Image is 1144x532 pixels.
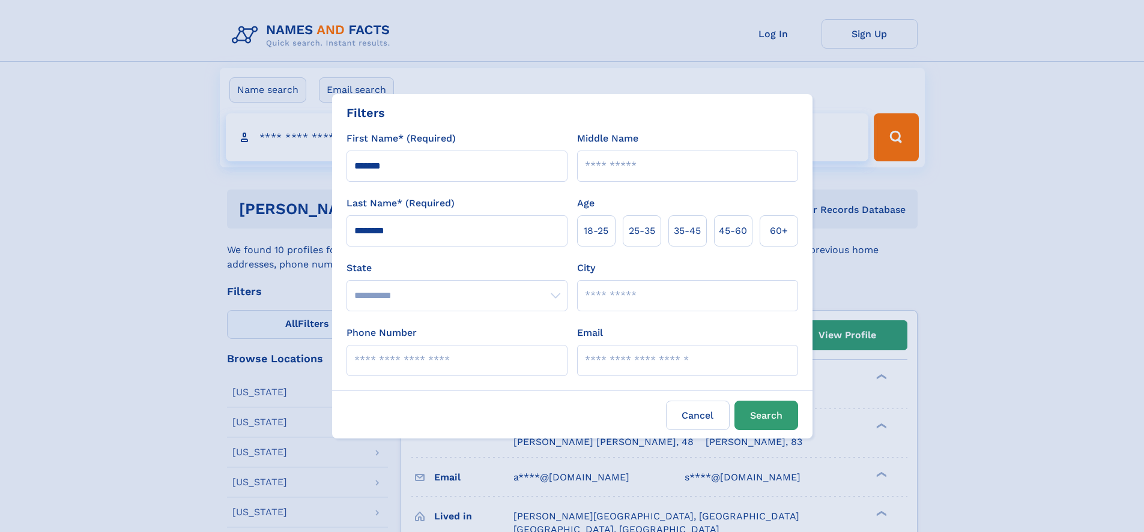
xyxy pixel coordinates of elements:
label: First Name* (Required) [347,131,456,146]
span: 45‑60 [719,224,747,238]
label: Email [577,326,603,340]
button: Search [734,401,798,430]
span: 35‑45 [674,224,701,238]
span: 18‑25 [584,224,608,238]
span: 60+ [770,224,788,238]
label: Cancel [666,401,730,430]
label: Last Name* (Required) [347,196,455,211]
label: State [347,261,567,275]
label: Phone Number [347,326,417,340]
div: Filters [347,104,385,122]
label: Age [577,196,595,211]
label: City [577,261,595,275]
span: 25‑35 [629,224,655,238]
label: Middle Name [577,131,638,146]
